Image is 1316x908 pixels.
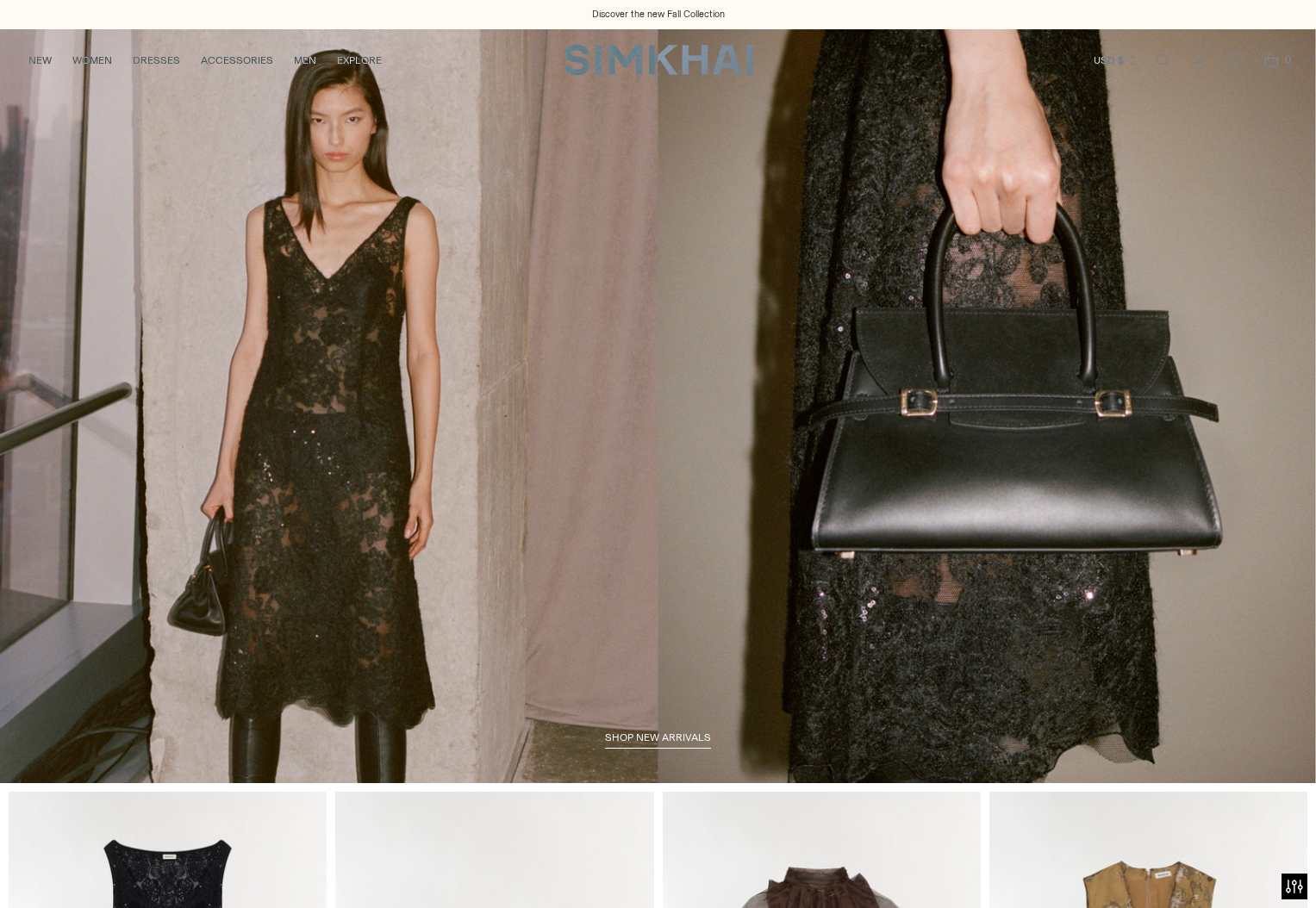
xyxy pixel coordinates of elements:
[1218,43,1252,78] a: Wishlist
[337,41,382,79] a: EXPLORE
[605,731,711,749] a: shop new arrivals
[1182,43,1216,78] a: Go to the account page
[72,41,112,79] a: WOMEN
[133,41,180,79] a: DRESSES
[592,8,725,22] a: Discover the new Fall Collection
[1254,43,1288,78] a: Open cart modal
[201,41,273,79] a: ACCESSORIES
[1094,41,1139,79] button: USD $
[1145,43,1180,78] a: Open search modal
[28,41,52,79] a: NEW
[605,731,711,743] span: shop new arrivals
[564,43,753,77] a: SIMKHAI
[1280,52,1295,67] span: 0
[294,41,316,79] a: MEN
